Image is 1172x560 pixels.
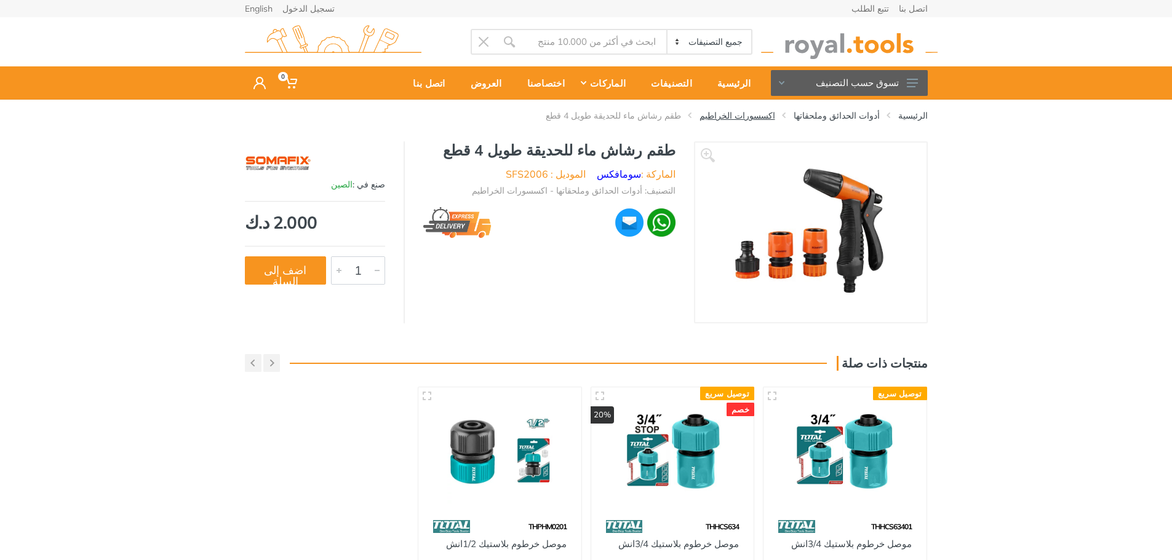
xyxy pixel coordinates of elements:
a: الرئيسية [701,66,759,100]
a: التصنيفات [634,66,701,100]
li: طقم رشاش ماء للحديقة طويل 4 قطع [527,109,681,122]
img: سومافكس [245,148,311,178]
img: wa.webp [647,208,676,237]
span: THHCS634 [706,522,739,531]
h3: منتجات ذات صلة [837,356,928,371]
a: اتصل بنا [396,66,453,100]
a: موصل خرطوم بلاستيك 3/4انش [618,538,739,550]
img: 86.webp [606,516,643,537]
nav: breadcrumb [245,109,928,122]
input: Site search [522,29,667,55]
a: اختصاصنا [511,66,573,100]
a: اتصل بنا [899,4,928,13]
select: Category [666,30,751,53]
img: royal.tools Logo [245,25,421,59]
li: الماركة : [597,167,676,181]
a: أدوات الحدائق وملحقاتها [794,109,880,122]
div: توصيل سريع [700,387,754,400]
div: صنع في : [245,178,385,191]
div: 20% [591,406,614,424]
img: royal.tools Logo [761,25,938,59]
span: الصين [331,179,353,190]
img: 86.webp [433,516,470,537]
div: اتصل بنا [396,70,453,96]
img: express.png [423,207,492,238]
a: العروض [454,66,511,100]
div: الرئيسية [701,70,759,96]
button: اضف إلى السلة [245,256,326,285]
div: الماركات [573,70,634,96]
div: العروض [454,70,511,96]
a: موصل خرطوم بلاستيك 1/2انش [446,538,567,550]
span: 0 [278,72,288,81]
li: الموديل : SFS2006 [506,167,586,181]
a: موصل خرطوم بلاستيك 3/4انش [791,538,912,550]
img: 86.webp [778,516,815,537]
a: English [245,4,273,13]
img: ma.webp [614,207,645,238]
a: تسجيل الدخول [282,4,335,13]
div: 2.000 د.ك [245,214,385,231]
a: اكسسورات الخراطيم [700,109,775,122]
img: Royal Tools - طقم رشاش ماء للحديقة طويل 4 قطع [727,155,895,310]
div: اختصاصنا [511,70,573,96]
div: توصيل سريع [873,387,927,400]
div: خصم [727,403,754,416]
a: الرئيسية [898,109,928,122]
a: 0 [274,66,306,100]
img: Royal Tools - موصل خرطوم بلاستيك 3/4انش [602,398,743,503]
span: THPHM0201 [528,522,567,531]
button: تسوق حسب التصنيف [771,70,928,96]
span: THHCS63401 [871,522,912,531]
img: Royal Tools - موصل خرطوم بلاستيك 1/2انش [429,398,570,503]
img: Royal Tools - موصل خرطوم بلاستيك 3/4انش [775,398,915,503]
h1: طقم رشاش ماء للحديقة طويل 4 قطع [423,141,676,159]
a: سومافكس [597,168,641,180]
li: التصنيف: أدوات الحدائق وملحقاتها - اكسسورات الخراطيم [472,184,676,197]
div: التصنيفات [634,70,701,96]
a: تتبع الطلب [851,4,889,13]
